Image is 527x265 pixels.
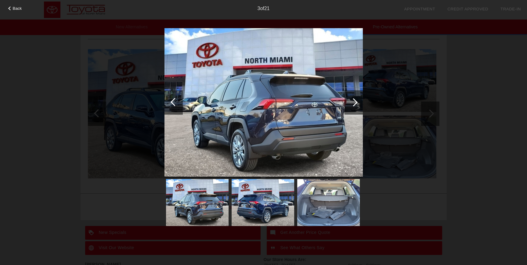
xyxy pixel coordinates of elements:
span: Back [13,6,22,11]
a: Appointment [404,7,435,11]
img: d42ccfbdac3a982a5cf19d0c1e4dc0fdx.jpg [232,179,294,226]
img: ef071506e2f9b7e9030e22ac8261a14ax.jpg [164,28,363,177]
img: d3c62701a1c4907b60a14debabc7a223x.jpg [297,179,360,226]
span: 21 [264,6,270,11]
img: ef071506e2f9b7e9030e22ac8261a14ax.jpg [166,179,229,226]
a: Trade-In [500,7,521,11]
span: 3 [257,6,260,11]
a: Credit Approved [447,7,488,11]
